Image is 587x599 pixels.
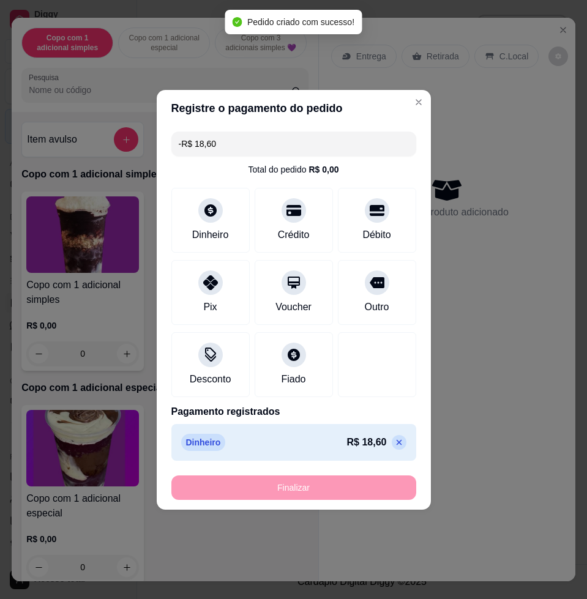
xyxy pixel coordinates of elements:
button: Close [409,92,428,112]
p: Dinheiro [181,434,226,451]
p: Pagamento registrados [171,404,416,419]
div: Fiado [281,372,305,387]
div: Débito [362,228,391,242]
p: R$ 18,60 [347,435,387,450]
header: Registre o pagamento do pedido [157,90,431,127]
div: Crédito [278,228,310,242]
div: Desconto [190,372,231,387]
div: Total do pedido [248,163,338,176]
div: Outro [364,300,389,314]
div: Voucher [275,300,312,314]
input: Ex.: hambúrguer de cordeiro [179,132,409,156]
div: Dinheiro [192,228,229,242]
div: R$ 0,00 [308,163,338,176]
span: Pedido criado com sucesso! [247,17,354,27]
div: Pix [203,300,217,314]
span: check-circle [233,17,242,27]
